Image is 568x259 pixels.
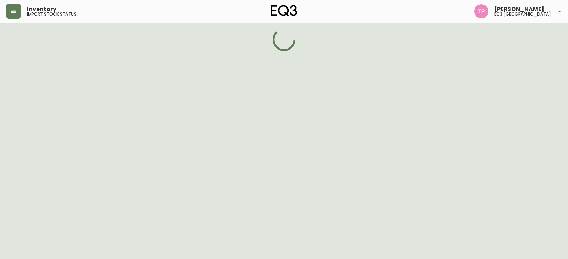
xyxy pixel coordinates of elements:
h5: import stock status [27,12,76,16]
h5: eq3 [GEOGRAPHIC_DATA] [494,12,551,16]
span: [PERSON_NAME] [494,6,544,12]
img: logo [271,5,297,16]
span: Inventory [27,6,56,12]
img: 214b9049a7c64896e5c13e8f38ff7a87 [474,4,488,18]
